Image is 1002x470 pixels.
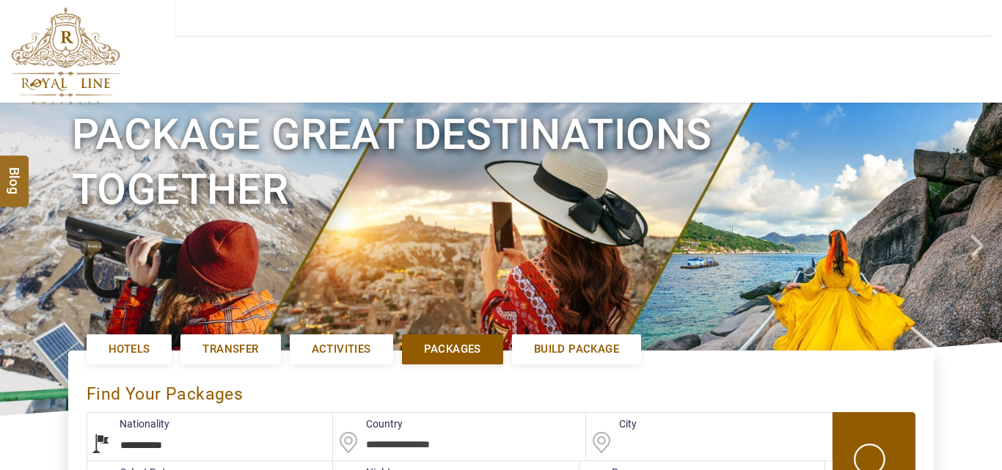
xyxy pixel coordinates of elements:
a: Packages [402,334,503,364]
img: The Royal Line Holidays [11,7,120,106]
a: Transfer [180,334,280,364]
h1: Package Great Destinations Together [72,107,930,218]
span: Packages [424,342,481,357]
div: find your Packages [87,369,915,412]
a: Activities [290,334,393,364]
a: Hotels [87,334,172,364]
label: City [586,416,637,431]
label: Country [333,416,403,431]
a: Build Package [512,334,641,364]
span: Activities [312,342,371,357]
span: Hotels [109,342,150,357]
label: Nationality [87,416,169,431]
span: Transfer [202,342,258,357]
span: Build Package [534,342,619,357]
